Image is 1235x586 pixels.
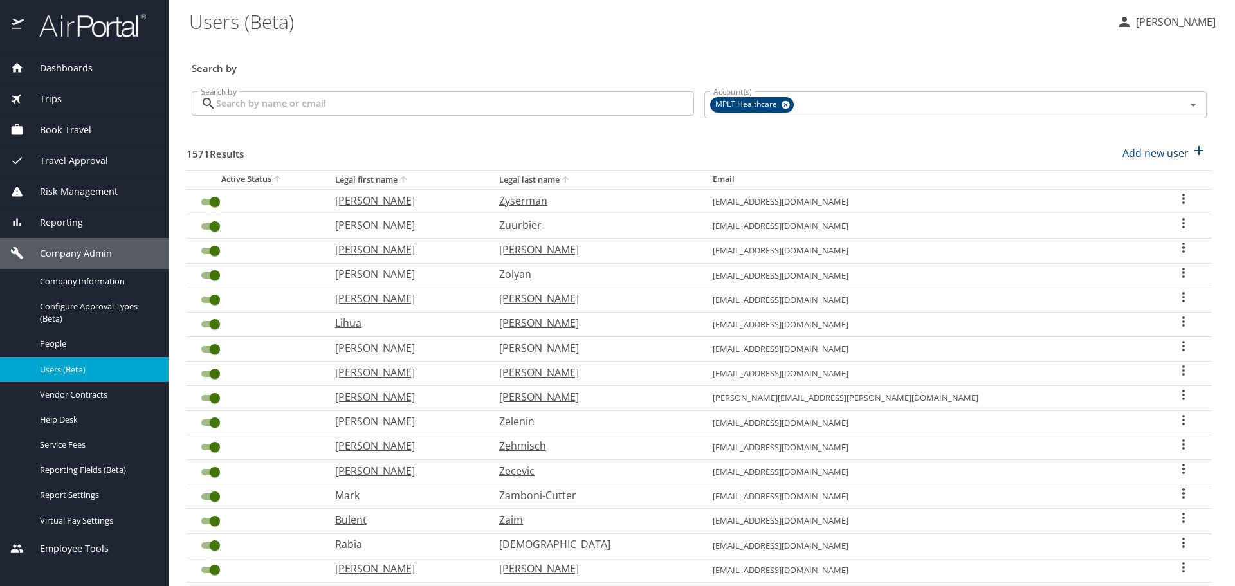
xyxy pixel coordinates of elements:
[335,438,473,453] p: [PERSON_NAME]
[271,174,284,186] button: sort
[1122,145,1189,161] p: Add new user
[702,189,1156,214] td: [EMAIL_ADDRESS][DOMAIN_NAME]
[499,389,687,405] p: [PERSON_NAME]
[499,217,687,233] p: Zuurbier
[40,414,153,426] span: Help Desk
[499,365,687,380] p: [PERSON_NAME]
[499,340,687,356] p: [PERSON_NAME]
[40,275,153,288] span: Company Information
[560,174,572,187] button: sort
[40,439,153,451] span: Service Fees
[499,242,687,257] p: [PERSON_NAME]
[335,536,473,552] p: Rabia
[499,463,687,479] p: Zecevic
[702,288,1156,312] td: [EMAIL_ADDRESS][DOMAIN_NAME]
[335,291,473,306] p: [PERSON_NAME]
[499,561,687,576] p: [PERSON_NAME]
[335,389,473,405] p: [PERSON_NAME]
[499,414,687,429] p: Zelenin
[24,123,91,137] span: Book Travel
[25,13,146,38] img: airportal-logo.png
[335,512,473,527] p: Bulent
[489,170,702,189] th: Legal last name
[702,435,1156,459] td: [EMAIL_ADDRESS][DOMAIN_NAME]
[1132,14,1216,30] p: [PERSON_NAME]
[187,139,244,161] h3: 1571 Results
[702,509,1156,533] td: [EMAIL_ADDRESS][DOMAIN_NAME]
[335,340,473,356] p: [PERSON_NAME]
[40,389,153,401] span: Vendor Contracts
[702,484,1156,509] td: [EMAIL_ADDRESS][DOMAIN_NAME]
[24,185,118,199] span: Risk Management
[40,338,153,350] span: People
[40,464,153,476] span: Reporting Fields (Beta)
[702,533,1156,558] td: [EMAIL_ADDRESS][DOMAIN_NAME]
[499,488,687,503] p: Zamboni-Cutter
[24,92,62,106] span: Trips
[710,97,794,113] div: MPLT Healthcare
[499,536,687,552] p: [DEMOGRAPHIC_DATA]
[335,315,473,331] p: Lihua
[702,239,1156,263] td: [EMAIL_ADDRESS][DOMAIN_NAME]
[710,98,785,111] span: MPLT Healthcare
[40,515,153,527] span: Virtual Pay Settings
[335,414,473,429] p: [PERSON_NAME]
[24,215,83,230] span: Reporting
[499,438,687,453] p: Zehmisch
[189,1,1106,41] h1: Users (Beta)
[192,53,1207,76] h3: Search by
[499,512,687,527] p: Zaim
[187,170,325,189] th: Active Status
[335,242,473,257] p: [PERSON_NAME]
[702,170,1156,189] th: Email
[1117,139,1212,167] button: Add new user
[12,13,25,38] img: icon-airportal.png
[24,246,112,261] span: Company Admin
[702,558,1156,582] td: [EMAIL_ADDRESS][DOMAIN_NAME]
[499,315,687,331] p: [PERSON_NAME]
[335,463,473,479] p: [PERSON_NAME]
[325,170,489,189] th: Legal first name
[702,337,1156,362] td: [EMAIL_ADDRESS][DOMAIN_NAME]
[40,489,153,501] span: Report Settings
[24,154,108,168] span: Travel Approval
[40,363,153,376] span: Users (Beta)
[335,266,473,282] p: [PERSON_NAME]
[335,217,473,233] p: [PERSON_NAME]
[1111,10,1221,33] button: [PERSON_NAME]
[216,91,694,116] input: Search by name or email
[499,193,687,208] p: Zyserman
[335,488,473,503] p: Mark
[702,362,1156,386] td: [EMAIL_ADDRESS][DOMAIN_NAME]
[1184,96,1202,114] button: Open
[702,214,1156,239] td: [EMAIL_ADDRESS][DOMAIN_NAME]
[24,542,109,556] span: Employee Tools
[702,460,1156,484] td: [EMAIL_ADDRESS][DOMAIN_NAME]
[40,300,153,325] span: Configure Approval Types (Beta)
[24,61,93,75] span: Dashboards
[499,266,687,282] p: Zolyan
[702,410,1156,435] td: [EMAIL_ADDRESS][DOMAIN_NAME]
[335,365,473,380] p: [PERSON_NAME]
[499,291,687,306] p: [PERSON_NAME]
[335,561,473,576] p: [PERSON_NAME]
[702,386,1156,410] td: [PERSON_NAME][EMAIL_ADDRESS][PERSON_NAME][DOMAIN_NAME]
[702,312,1156,336] td: [EMAIL_ADDRESS][DOMAIN_NAME]
[335,193,473,208] p: [PERSON_NAME]
[398,174,410,187] button: sort
[702,263,1156,288] td: [EMAIL_ADDRESS][DOMAIN_NAME]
